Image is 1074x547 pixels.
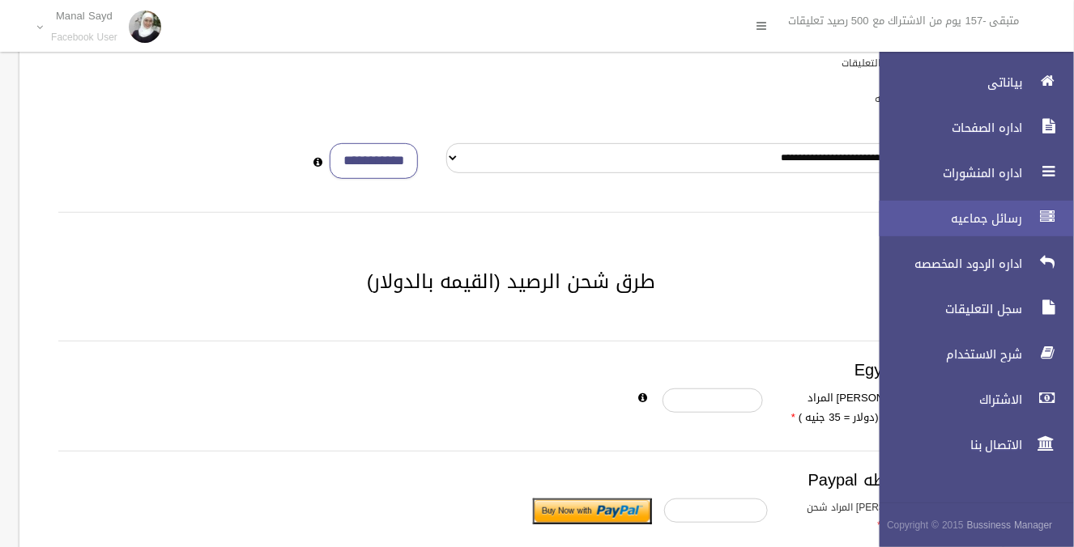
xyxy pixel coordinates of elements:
h3: الدفع بواسطه Paypal [58,471,964,489]
span: الاتصال بنا [866,437,1028,453]
span: Copyright © 2015 [887,516,964,534]
span: اداره الردود المخصصه [866,256,1028,272]
span: بياناتى [866,74,1028,91]
span: شرح الاستخدام [866,346,1028,363]
span: الاشتراك [866,392,1028,408]
a: اداره الصفحات [866,110,1074,146]
a: اداره الردود المخصصه [866,246,1074,282]
a: الاتصال بنا [866,427,1074,463]
span: رسائل جماعيه [866,210,1028,227]
label: باقات الرد الالى على التعليقات [842,54,970,72]
a: بياناتى [866,65,1074,100]
h3: Egypt payment [58,361,964,379]
label: ادخل [PERSON_NAME] المراد شحن رصيدك به (دولار = 35 جنيه ) [775,388,961,427]
a: رسائل جماعيه [866,201,1074,236]
p: Manal Sayd [51,10,117,22]
a: الاشتراك [866,382,1074,418]
input: Submit [533,498,652,524]
span: سجل التعليقات [866,301,1028,317]
small: Facebook User [51,32,117,44]
h2: طرق شحن الرصيد (القيمه بالدولار) [39,271,983,292]
strong: Bussiness Manager [967,516,1053,534]
span: اداره المنشورات [866,165,1028,181]
span: اداره الصفحات [866,120,1028,136]
label: باقات الرسائل الجماعيه [875,90,970,108]
a: اداره المنشورات [866,155,1074,191]
a: شرح الاستخدام [866,337,1074,372]
label: ادخل [PERSON_NAME] المراد شحن رصيدك به بالدولار [780,498,971,534]
a: سجل التعليقات [866,291,1074,327]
